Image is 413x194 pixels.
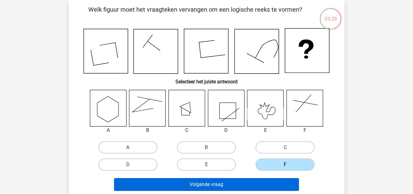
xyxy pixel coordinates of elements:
button: Volgende vraag [114,178,299,191]
div: 03:29 [319,7,342,23]
label: B [177,141,236,154]
label: C [256,141,315,154]
div: F [282,127,328,134]
div: B [124,127,171,134]
div: A [85,127,131,134]
label: E [177,158,236,171]
label: A [98,141,157,154]
div: E [242,127,289,134]
div: C [164,127,210,134]
label: D [98,158,157,171]
p: Welk figuur moet het vraagteken vervangen om een logische reeks te vormen? [79,5,312,23]
label: F [256,158,315,171]
div: D [203,127,249,134]
h6: Selecteer het juiste antwoord [79,74,335,85]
